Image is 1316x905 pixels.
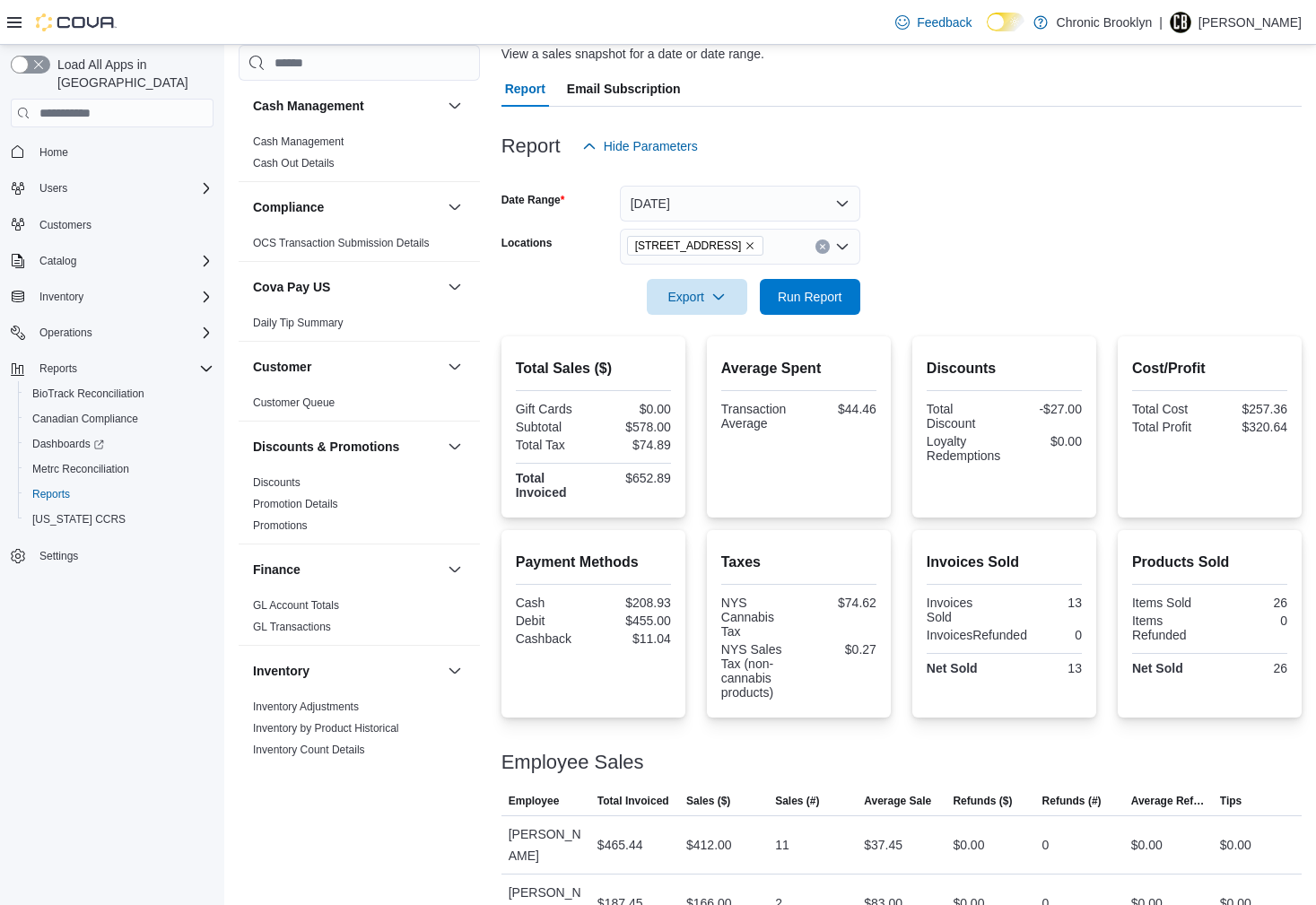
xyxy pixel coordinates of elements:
a: OCS Transaction Submission Details [253,237,430,249]
span: Users [32,178,214,199]
span: Export [658,279,736,315]
a: Promotion Details [253,498,338,510]
button: Clear input [815,239,830,254]
button: Cash Management [253,97,440,115]
div: Customer [239,392,480,421]
span: Canadian Compliance [32,412,138,426]
a: GL Account Totals [253,599,339,612]
button: Inventory [444,660,466,682]
button: Finance [444,559,466,580]
div: Invoices Sold [927,596,1001,624]
span: Home [39,145,68,160]
div: $44.46 [802,402,876,416]
div: $455.00 [597,613,671,628]
span: Customer Queue [253,396,335,410]
span: Average Sale [864,794,931,808]
a: Dashboards [18,431,221,457]
button: Reports [4,356,221,381]
img: Cova [36,13,117,31]
span: Operations [32,322,214,344]
button: Cash Management [444,95,466,117]
div: 0 [1034,628,1082,642]
h2: Average Spent [721,358,876,379]
span: Sales ($) [686,794,730,808]
div: $0.00 [1131,834,1163,856]
div: Subtotal [516,420,590,434]
button: Settings [4,543,221,569]
div: $257.36 [1213,402,1287,416]
div: $0.00 [597,402,671,416]
button: Operations [32,322,100,344]
a: [US_STATE] CCRS [25,509,133,530]
span: Customers [39,218,92,232]
a: Cash Out Details [253,157,335,170]
button: Export [647,279,747,315]
a: Reports [25,483,77,505]
div: 13 [1007,596,1082,610]
h3: Cova Pay US [253,278,330,296]
span: Reports [25,483,214,505]
button: Customer [253,358,440,376]
span: Canadian Compliance [25,408,214,430]
span: Dashboards [25,433,214,455]
div: Cova Pay US [239,312,480,341]
h3: Report [501,135,561,157]
span: Cash Out Details [253,156,335,170]
div: Gift Cards [516,402,590,416]
a: Customers [32,214,99,236]
a: Dashboards [25,433,111,455]
span: Discounts [253,475,301,490]
div: $0.00 [953,834,984,856]
span: Promotion Details [253,497,338,511]
button: Inventory [4,284,221,309]
h2: Discounts [927,358,1082,379]
button: Users [32,178,74,199]
a: Cash Management [253,135,344,148]
div: Items Sold [1132,596,1207,610]
button: Reports [18,482,221,507]
label: Locations [501,236,553,250]
h2: Invoices Sold [927,552,1082,573]
span: Employee [509,794,560,808]
a: BioTrack Reconciliation [25,383,152,405]
div: -$27.00 [1007,402,1082,416]
button: Discounts & Promotions [444,436,466,457]
h2: Payment Methods [516,552,671,573]
span: Email Subscription [567,71,681,107]
span: Dashboards [32,437,104,451]
div: 0 [1042,834,1050,856]
span: Inventory [39,290,83,304]
div: $0.00 [1220,834,1251,856]
div: Finance [239,595,480,645]
button: Catalog [32,250,83,272]
button: Inventory [253,662,440,680]
div: Debit [516,613,590,628]
div: 11 [775,834,789,856]
span: GL Account Totals [253,598,339,613]
button: Cova Pay US [253,278,440,296]
div: $465.44 [597,834,643,856]
div: Total Tax [516,438,590,452]
h3: Cash Management [253,97,364,115]
span: Cash Management [253,135,344,149]
div: Loyalty Redemptions [927,434,1001,463]
div: 0 [1213,613,1287,628]
button: Home [4,138,221,164]
a: Promotions [253,519,308,532]
span: Hide Parameters [604,137,698,155]
span: Refunds ($) [953,794,1012,808]
span: [US_STATE] CCRS [32,512,126,526]
span: Average Refund [1131,794,1206,808]
span: Total Invoiced [597,794,669,808]
span: Feedback [917,13,972,31]
a: Settings [32,545,85,567]
a: Home [32,142,75,163]
div: Cashback [516,631,590,646]
span: Customers [32,213,214,236]
button: Customers [4,212,221,238]
div: $320.64 [1213,420,1287,434]
span: Settings [32,544,214,567]
div: $208.93 [597,596,671,610]
div: [PERSON_NAME] [501,816,590,874]
span: Metrc Reconciliation [25,458,214,480]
